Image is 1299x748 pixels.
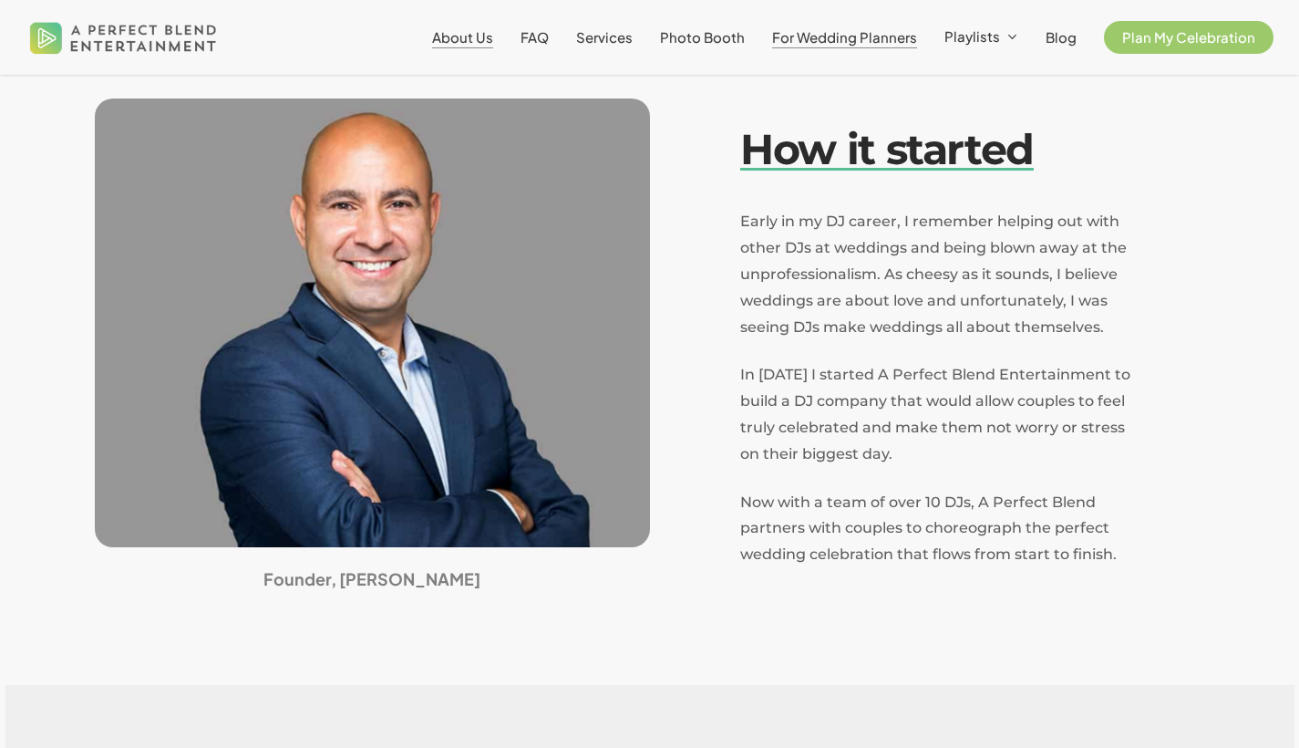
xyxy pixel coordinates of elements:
[944,29,1018,46] a: Playlists
[263,568,480,589] strong: Founder, [PERSON_NAME]
[660,30,745,45] a: Photo Booth
[772,30,917,45] a: For Wedding Planners
[740,123,1034,175] em: How it started
[740,213,1127,335] span: Early in my DJ career, I remember helping out with other DJs at weddings and being blown away at ...
[772,28,917,46] span: For Wedding Planners
[944,27,1000,45] span: Playlists
[576,30,633,45] a: Services
[1104,30,1273,45] a: Plan My Celebration
[432,28,493,46] span: About Us
[740,493,1117,564] span: Now with a team of over 10 DJs, A Perfect Blend partners with couples to choreograph the perfect ...
[521,28,549,46] span: FAQ
[26,7,222,68] img: A Perfect Blend Entertainment
[1122,28,1255,46] span: Plan My Celebration
[521,30,549,45] a: FAQ
[660,28,745,46] span: Photo Booth
[432,30,493,45] a: About Us
[740,366,1130,462] span: In [DATE] I started A Perfect Blend Entertainment to build a DJ company that would allow couples ...
[1046,30,1077,45] a: Blog
[1046,28,1077,46] span: Blog
[576,28,633,46] span: Services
